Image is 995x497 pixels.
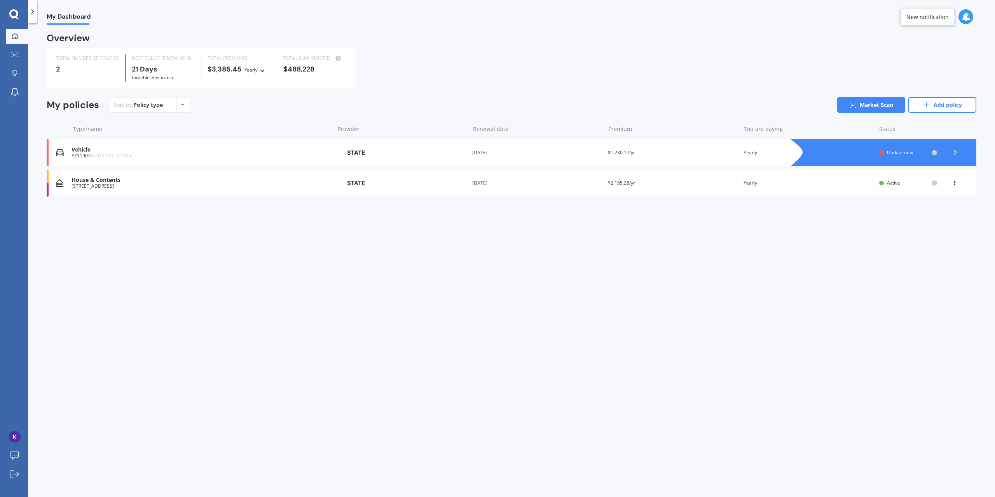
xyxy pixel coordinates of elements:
span: for Vehicle insurance [132,74,175,81]
div: House & Contents [72,177,330,183]
div: Type/name [73,125,332,133]
img: State [337,176,375,190]
div: NEXT POLICY RENEWING IN [132,54,195,62]
div: Status [879,125,937,133]
div: PZY190 [72,153,330,159]
div: TOTAL NUMBER OF POLICIES [56,54,119,62]
div: [DATE] [472,179,602,187]
div: Sort by: [113,101,163,109]
div: You are paying [744,125,873,133]
div: TOTAL PREMIUMS [208,54,271,62]
div: $488,228 [283,65,346,73]
div: [STREET_ADDRESS] [72,183,330,189]
div: $3,385.45 [208,65,271,74]
a: Add policy [908,97,976,113]
div: TOTAL SUM INSURED [283,54,346,62]
span: Update now [887,149,913,156]
img: House & Contents [56,179,63,187]
div: Premium [608,125,737,133]
b: 21 Days [132,65,157,74]
div: [DATE] [472,149,602,157]
div: Vehicle [72,146,330,153]
a: Market Scan [837,97,905,113]
div: Overview [47,34,90,42]
div: Yearly [744,149,873,157]
img: State [337,146,375,160]
div: Renewal date [473,125,602,133]
span: $1,230.17/yr [608,149,635,156]
div: My policies [47,99,99,111]
span: MAZDA AXELA 2014 [88,152,132,159]
img: ACg8ocKR8Z3wWBhdmxcNer_Xt51oUU9sx4rZA9ha8cWy-gtY5mzlAA=s96-c [9,431,21,443]
div: New notification [906,13,949,21]
span: My Dashboard [47,13,91,23]
div: Yearly [744,179,873,187]
div: 2 [56,65,119,73]
span: $2,155.28/yr [608,180,635,186]
span: Active [887,180,900,186]
div: Policy type [133,101,163,109]
div: Provider [338,125,467,133]
img: Vehicle [56,149,64,157]
div: Yearly [244,66,258,74]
